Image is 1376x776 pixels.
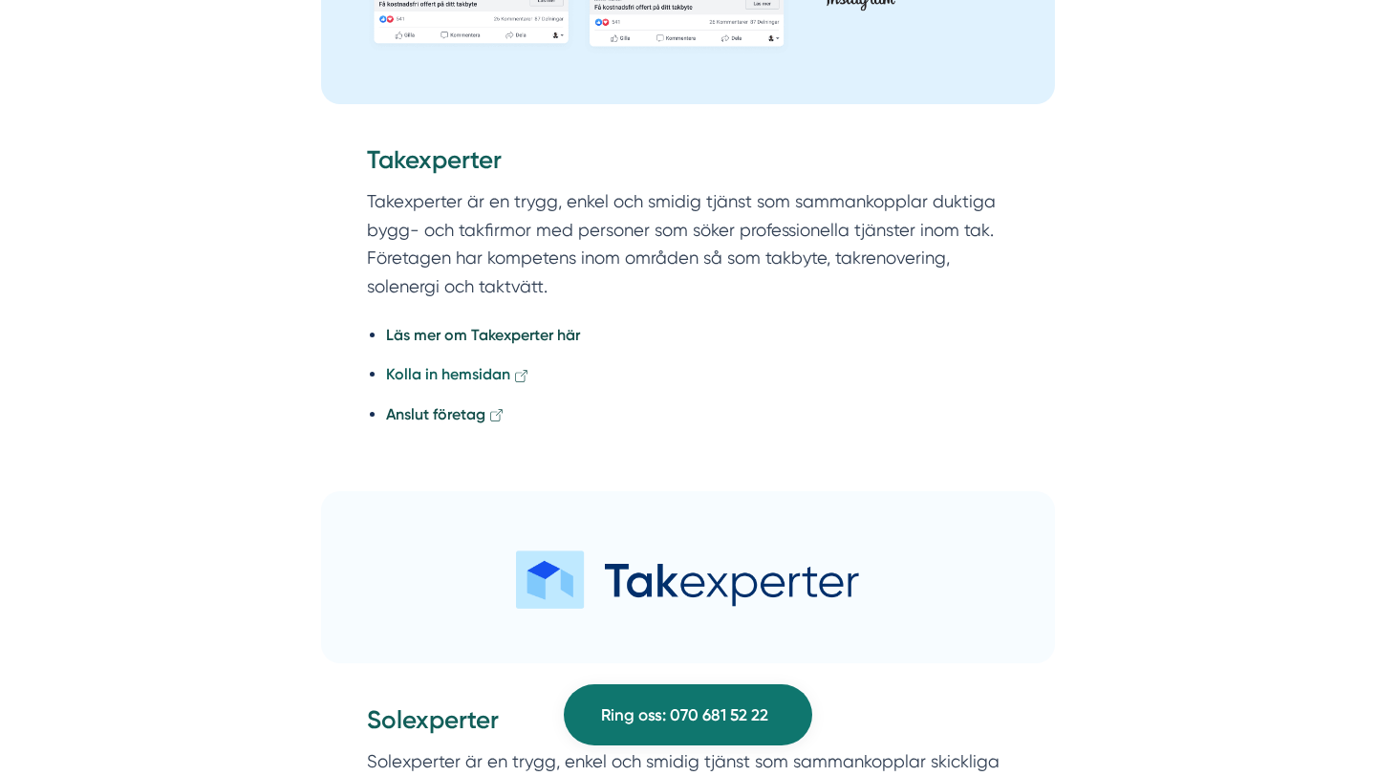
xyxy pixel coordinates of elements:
strong: Anslut företag [386,405,485,423]
a: Anslut företag [386,405,505,423]
a: Ring oss: 070 681 52 22 [564,684,812,745]
p: Takexperter är en trygg, enkel och smidig tjänst som sammankopplar duktiga bygg- och takfirmor me... [367,187,1009,301]
h3: Solexperter [367,703,1009,747]
a: Läs mer om Takexperter här [386,326,580,344]
span: Ring oss: 070 681 52 22 [601,702,768,728]
img: Företagsbild på Smartproduktion – Ett företag i Borlänge [321,491,1055,663]
a: Kolla in hemsidan [386,365,530,383]
strong: Kolla in hemsidan [386,365,510,383]
h3: Takexperter [367,143,1009,187]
